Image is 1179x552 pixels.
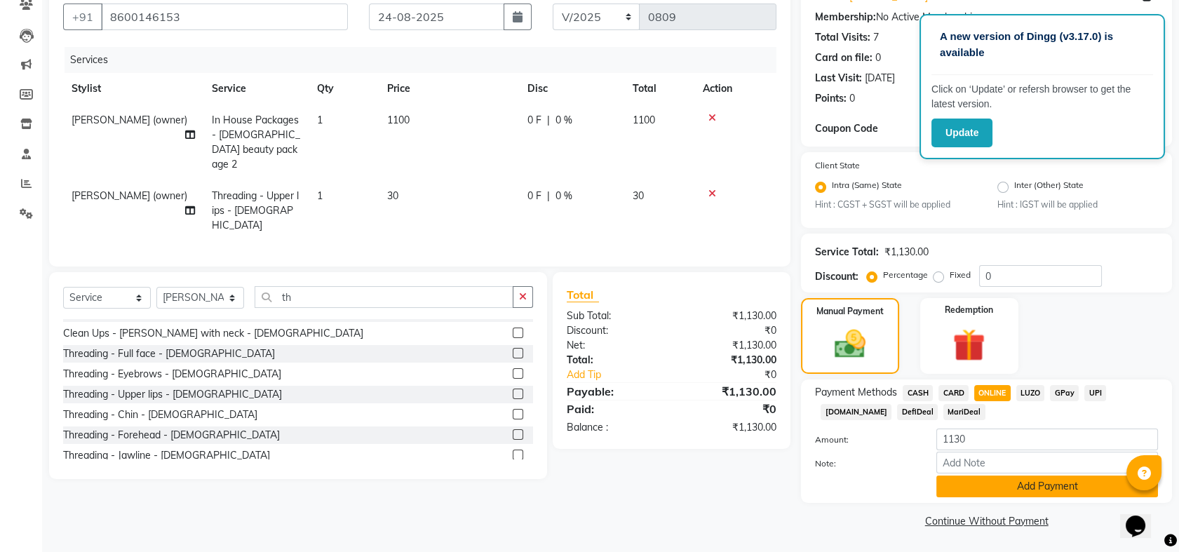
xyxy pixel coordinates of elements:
div: Threading - Full face - [DEMOGRAPHIC_DATA] [63,346,275,361]
input: Search or Scan [255,286,513,308]
th: Price [379,73,519,105]
span: ONLINE [974,385,1011,401]
div: 0 [849,91,855,106]
span: CASH [903,385,933,401]
th: Total [624,73,694,105]
span: UPI [1084,385,1106,401]
img: _cash.svg [825,326,875,362]
span: Threading - Upper lips - [DEMOGRAPHIC_DATA] [212,189,299,231]
th: Disc [519,73,624,105]
span: 30 [633,189,644,202]
div: ₹0 [672,323,788,338]
label: Note: [804,457,926,470]
div: ₹1,130.00 [672,420,788,435]
div: Discount: [815,269,858,284]
span: [PERSON_NAME] (owner) [72,114,187,126]
div: Threading - Chin - [DEMOGRAPHIC_DATA] [63,408,257,422]
span: 1 [317,114,323,126]
span: [DOMAIN_NAME] [821,404,891,420]
div: 7 [873,30,879,45]
div: ₹1,130.00 [672,353,788,368]
span: CARD [938,385,969,401]
span: In House Packages - [DEMOGRAPHIC_DATA] beauty package 2 [212,114,300,170]
span: 1100 [633,114,655,126]
div: Paid: [556,400,672,417]
div: Total Visits: [815,30,870,45]
span: [PERSON_NAME] (owner) [72,189,187,202]
span: 1100 [387,114,410,126]
label: Fixed [950,269,971,281]
span: 0 % [555,113,572,128]
a: Continue Without Payment [804,514,1169,529]
span: 1 [317,189,323,202]
div: Payable: [556,383,672,400]
p: A new version of Dingg (v3.17.0) is available [940,29,1145,60]
div: ₹1,130.00 [672,383,788,400]
span: GPay [1050,385,1079,401]
div: Discount: [556,323,672,338]
th: Service [203,73,309,105]
div: ₹1,130.00 [884,245,929,260]
div: Card on file: [815,51,873,65]
label: Client State [815,159,860,172]
label: Percentage [883,269,928,281]
div: Total: [556,353,672,368]
div: Threading - Eyebrows - [DEMOGRAPHIC_DATA] [63,367,281,382]
th: Qty [309,73,379,105]
div: ₹1,130.00 [672,338,788,353]
a: Add Tip [556,368,691,382]
span: LUZO [1016,385,1045,401]
iframe: chat widget [1120,496,1165,538]
span: 30 [387,189,398,202]
input: Search by Name/Mobile/Email/Code [101,4,348,30]
button: +91 [63,4,102,30]
span: 0 F [527,113,541,128]
small: Hint : IGST will be applied [997,198,1158,211]
div: Points: [815,91,847,106]
div: Membership: [815,10,876,25]
img: _gift.svg [943,325,995,365]
div: No Active Membership [815,10,1158,25]
div: Net: [556,338,672,353]
div: Last Visit: [815,71,862,86]
button: Add Payment [936,476,1158,497]
span: | [547,113,550,128]
div: Coupon Code [815,121,929,136]
p: Click on ‘Update’ or refersh browser to get the latest version. [931,82,1153,112]
div: Threading - Forehead - [DEMOGRAPHIC_DATA] [63,428,280,443]
input: Amount [936,429,1158,450]
button: Update [931,119,992,147]
span: DefiDeal [897,404,938,420]
th: Stylist [63,73,203,105]
div: ₹0 [672,400,788,417]
span: 0 F [527,189,541,203]
div: Sub Total: [556,309,672,323]
div: ₹1,130.00 [672,309,788,323]
span: Payment Methods [815,385,897,400]
div: Clean Ups - [PERSON_NAME] with neck - [DEMOGRAPHIC_DATA] [63,326,363,341]
span: Total [567,288,599,302]
span: | [547,189,550,203]
div: ₹0 [691,368,787,382]
div: [DATE] [865,71,895,86]
div: Threading - Upper lips - [DEMOGRAPHIC_DATA] [63,387,282,402]
div: Threading - Jawline - [DEMOGRAPHIC_DATA] [63,448,270,463]
div: Service Total: [815,245,879,260]
input: Add Note [936,452,1158,473]
label: Manual Payment [816,305,884,318]
div: Balance : [556,420,672,435]
span: MariDeal [943,404,985,420]
div: 0 [875,51,881,65]
th: Action [694,73,776,105]
label: Intra (Same) State [832,179,902,196]
span: 0 % [555,189,572,203]
label: Redemption [945,304,993,316]
label: Amount: [804,433,926,446]
small: Hint : CGST + SGST will be applied [815,198,976,211]
div: Services [65,47,787,73]
label: Inter (Other) State [1014,179,1084,196]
